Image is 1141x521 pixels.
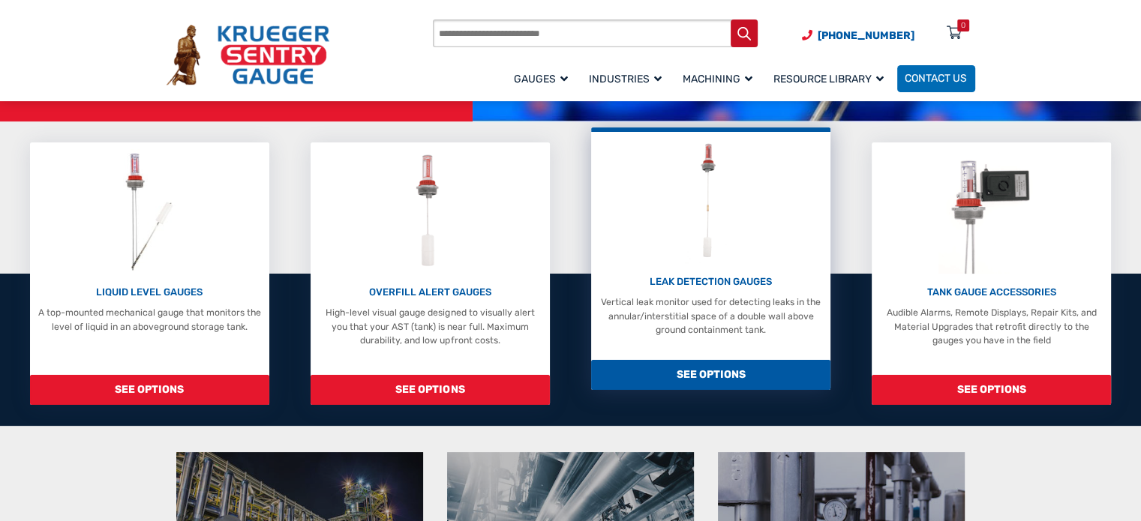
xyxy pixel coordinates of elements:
[773,73,884,85] span: Resource Library
[36,285,263,300] p: LIQUID LEVEL GAUGES
[598,274,824,289] p: LEAK DETECTION GAUGES
[401,149,459,274] img: Overfill Alert Gauges
[872,142,1111,405] a: Tank Gauge Accessories TANK GAUGE ACCESSORIES Audible Alarms, Remote Displays, Repair Kits, and M...
[938,149,1044,274] img: Tank Gauge Accessories
[766,63,897,94] a: Resource Library
[317,306,543,347] p: High-level visual gauge designed to visually alert you that your AST (tank) is near full. Maximum...
[311,375,550,406] span: SEE OPTIONS
[514,73,568,85] span: Gauges
[591,127,830,390] a: Leak Detection Gauges LEAK DETECTION GAUGES Vertical leak monitor used for detecting leaks in the...
[818,29,914,42] span: [PHONE_NUMBER]
[591,360,830,391] span: SEE OPTIONS
[878,285,1105,300] p: TANK GAUGE ACCESSORIES
[905,73,967,85] span: Contact Us
[683,73,752,85] span: Machining
[506,63,581,94] a: Gauges
[317,285,543,300] p: OVERFILL ALERT GAUGES
[589,73,662,85] span: Industries
[581,63,675,94] a: Industries
[598,295,824,337] p: Vertical leak monitor used for detecting leaks in the annular/interstitial space of a double wall...
[872,375,1111,406] span: SEE OPTIONS
[115,149,185,274] img: Liquid Level Gauges
[311,142,550,405] a: Overfill Alert Gauges OVERFILL ALERT GAUGES High-level visual gauge designed to visually alert yo...
[685,139,737,263] img: Leak Detection Gauges
[802,28,914,43] a: Phone Number (920) 434-8860
[30,375,269,406] span: SEE OPTIONS
[675,63,766,94] a: Machining
[36,306,263,334] p: A top-mounted mechanical gauge that monitors the level of liquid in an aboveground storage tank.
[961,19,965,31] div: 0
[167,25,329,85] img: Krueger Sentry Gauge
[878,306,1105,347] p: Audible Alarms, Remote Displays, Repair Kits, and Material Upgrades that retrofit directly to the...
[897,65,975,92] a: Contact Us
[30,142,269,405] a: Liquid Level Gauges LIQUID LEVEL GAUGES A top-mounted mechanical gauge that monitors the level of...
